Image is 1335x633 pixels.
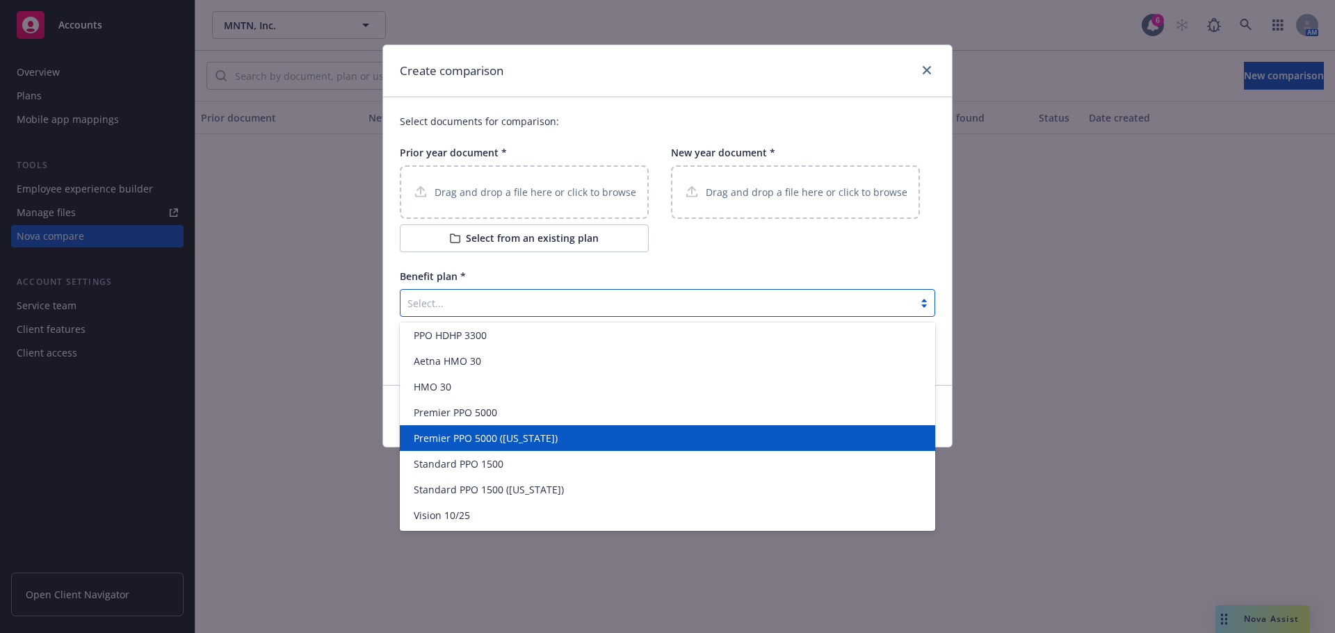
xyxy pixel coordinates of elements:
[919,62,935,79] a: close
[414,328,487,343] span: PPO HDHP 3300
[400,62,503,80] h1: Create comparison
[400,270,466,283] span: Benefit plan *
[414,354,481,368] span: Aetna HMO 30
[706,185,907,199] p: Drag and drop a file here or click to browse
[414,508,470,523] span: Vision 10/25
[400,224,649,252] button: Select from an existing plan
[671,146,775,159] span: New year document *
[414,482,564,497] span: Standard PPO 1500 ([US_STATE])
[400,165,649,219] div: Drag and drop a file here or click to browse
[414,379,451,394] span: HMO 30
[400,114,935,129] p: Select documents for comparison:
[435,185,636,199] p: Drag and drop a file here or click to browse
[414,431,558,445] span: Premier PPO 5000 ([US_STATE])
[414,457,503,471] span: Standard PPO 1500
[400,146,507,159] span: Prior year document *
[671,165,920,219] div: Drag and drop a file here or click to browse
[414,405,497,420] span: Premier PPO 5000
